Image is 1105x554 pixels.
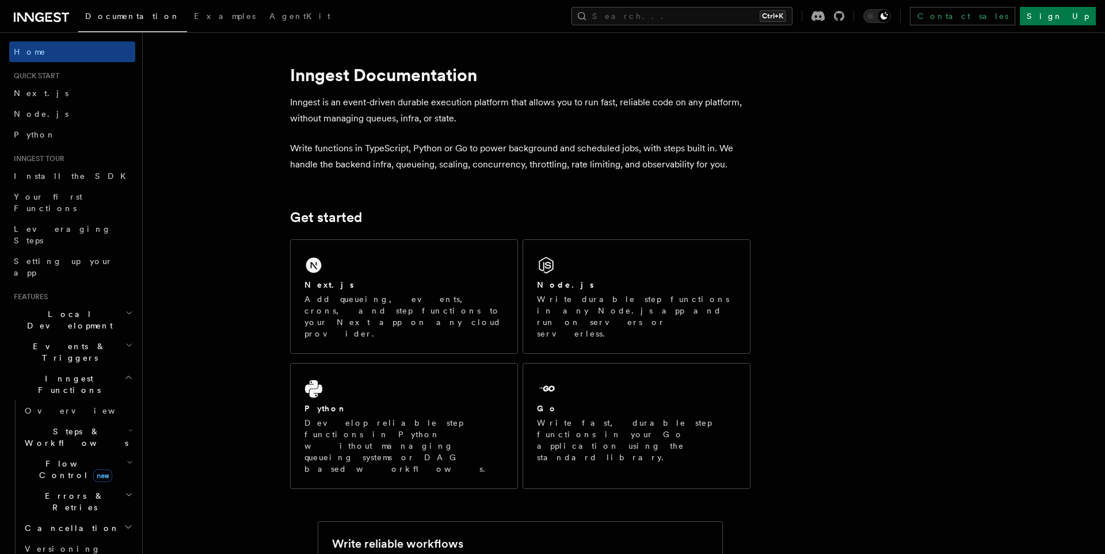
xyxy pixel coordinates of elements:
h2: Python [304,403,347,414]
span: Next.js [14,89,68,98]
button: Cancellation [20,518,135,538]
span: Setting up your app [14,257,113,277]
p: Write fast, durable step functions in your Go application using the standard library. [537,417,736,463]
kbd: Ctrl+K [760,10,786,22]
h1: Inngest Documentation [290,64,750,85]
h2: Node.js [537,279,594,291]
a: Node.jsWrite durable step functions in any Node.js app and run on servers or serverless. [523,239,750,354]
span: new [93,469,112,482]
a: Get started [290,209,362,226]
a: Your first Functions [9,186,135,219]
span: Your first Functions [14,192,82,213]
span: Node.js [14,109,68,119]
span: Events & Triggers [9,341,125,364]
span: Inngest tour [9,154,64,163]
span: Documentation [85,12,180,21]
button: Steps & Workflows [20,421,135,453]
span: Overview [25,406,143,415]
span: Home [14,46,46,58]
a: Home [9,41,135,62]
span: Python [14,130,56,139]
span: Inngest Functions [9,373,124,396]
span: Quick start [9,71,59,81]
a: Overview [20,400,135,421]
p: Develop reliable step functions in Python without managing queueing systems or DAG based workflows. [304,417,504,475]
a: Documentation [78,3,187,32]
button: Inngest Functions [9,368,135,400]
a: PythonDevelop reliable step functions in Python without managing queueing systems or DAG based wo... [290,363,518,489]
span: AgentKit [269,12,330,21]
a: Setting up your app [9,251,135,283]
p: Write functions in TypeScript, Python or Go to power background and scheduled jobs, with steps bu... [290,140,750,173]
span: Steps & Workflows [20,426,128,449]
h2: Next.js [304,279,354,291]
a: Next.jsAdd queueing, events, crons, and step functions to your Next app on any cloud provider. [290,239,518,354]
span: Flow Control [20,458,127,481]
button: Events & Triggers [9,336,135,368]
span: Install the SDK [14,171,133,181]
span: Cancellation [20,522,120,534]
span: Versioning [25,544,101,553]
h2: Write reliable workflows [332,536,463,552]
a: Sign Up [1020,7,1096,25]
p: Add queueing, events, crons, and step functions to your Next app on any cloud provider. [304,293,504,339]
span: Examples [194,12,256,21]
a: GoWrite fast, durable step functions in your Go application using the standard library. [523,363,750,489]
p: Write durable step functions in any Node.js app and run on servers or serverless. [537,293,736,339]
a: Leveraging Steps [9,219,135,251]
button: Toggle dark mode [863,9,891,23]
button: Errors & Retries [20,486,135,518]
a: Contact sales [910,7,1015,25]
a: Next.js [9,83,135,104]
span: Leveraging Steps [14,224,111,245]
a: Install the SDK [9,166,135,186]
h2: Go [537,403,558,414]
button: Flow Controlnew [20,453,135,486]
span: Local Development [9,308,125,331]
button: Search...Ctrl+K [571,7,792,25]
p: Inngest is an event-driven durable execution platform that allows you to run fast, reliable code ... [290,94,750,127]
a: AgentKit [262,3,337,31]
a: Python [9,124,135,145]
span: Errors & Retries [20,490,125,513]
a: Examples [187,3,262,31]
button: Local Development [9,304,135,336]
a: Node.js [9,104,135,124]
span: Features [9,292,48,301]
